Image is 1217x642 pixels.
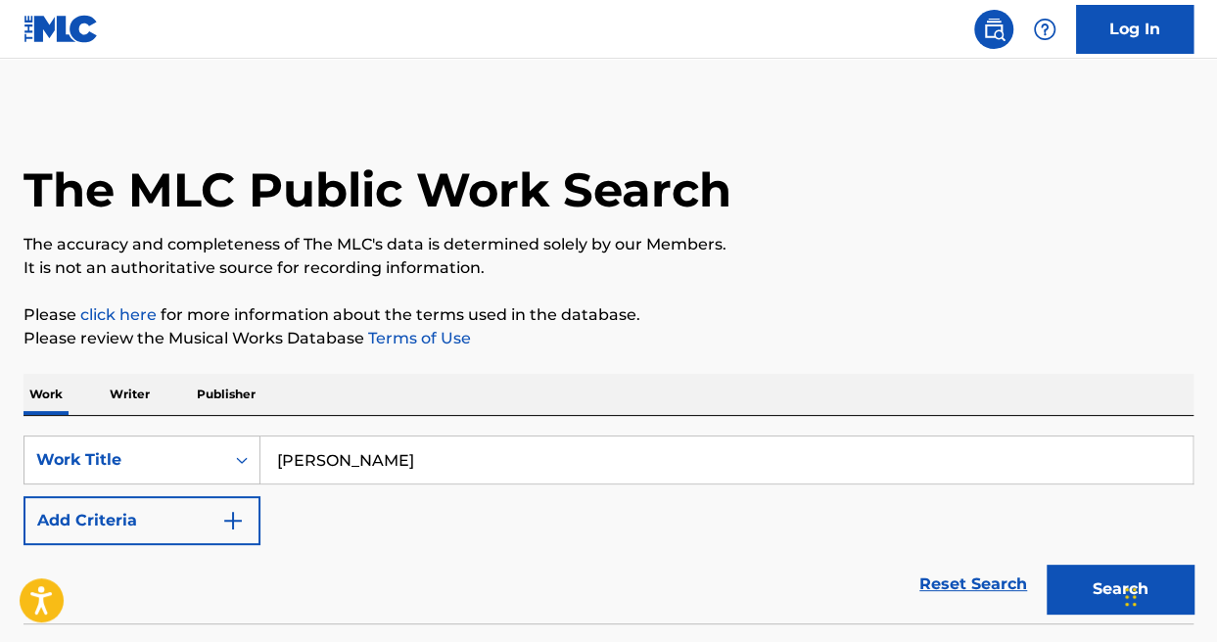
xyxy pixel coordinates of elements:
a: Terms of Use [364,329,471,347]
a: Reset Search [910,563,1037,606]
h1: The MLC Public Work Search [23,160,731,219]
img: MLC Logo [23,15,99,43]
form: Search Form [23,436,1194,623]
a: Public Search [974,10,1013,49]
div: Help [1025,10,1064,49]
p: Work [23,374,69,415]
img: help [1033,18,1056,41]
a: click here [80,305,157,324]
p: It is not an authoritative source for recording information. [23,256,1194,280]
p: Publisher [191,374,261,415]
div: Drag [1125,568,1137,626]
p: Writer [104,374,156,415]
p: Please review the Musical Works Database [23,327,1194,350]
p: The accuracy and completeness of The MLC's data is determined solely by our Members. [23,233,1194,256]
img: 9d2ae6d4665cec9f34b9.svg [221,509,245,532]
p: Please for more information about the terms used in the database. [23,303,1194,327]
iframe: Chat Widget [1119,548,1217,642]
a: Log In [1076,5,1194,54]
button: Search [1047,565,1194,614]
img: search [982,18,1006,41]
div: Work Title [36,448,212,472]
button: Add Criteria [23,496,260,545]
